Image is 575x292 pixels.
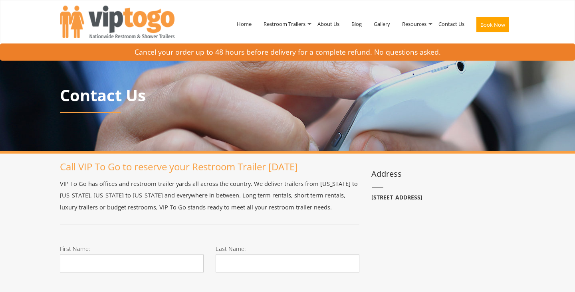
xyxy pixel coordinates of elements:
a: Restroom Trailers [258,3,311,45]
a: Home [231,3,258,45]
img: VIPTOGO [60,6,174,38]
a: Resources [396,3,432,45]
h3: Address [371,170,515,178]
p: Contact Us [60,87,515,104]
p: VIP To Go has offices and restroom trailer yards all across the country. We deliver trailers from... [60,178,359,213]
a: About Us [311,3,345,45]
b: [STREET_ADDRESS] [371,193,422,201]
a: Contact Us [432,3,470,45]
a: Gallery [368,3,396,45]
a: Book Now [470,3,515,49]
h1: Call VIP To Go to reserve your Restroom Trailer [DATE] [60,162,359,172]
a: Blog [345,3,368,45]
button: Book Now [476,17,509,32]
